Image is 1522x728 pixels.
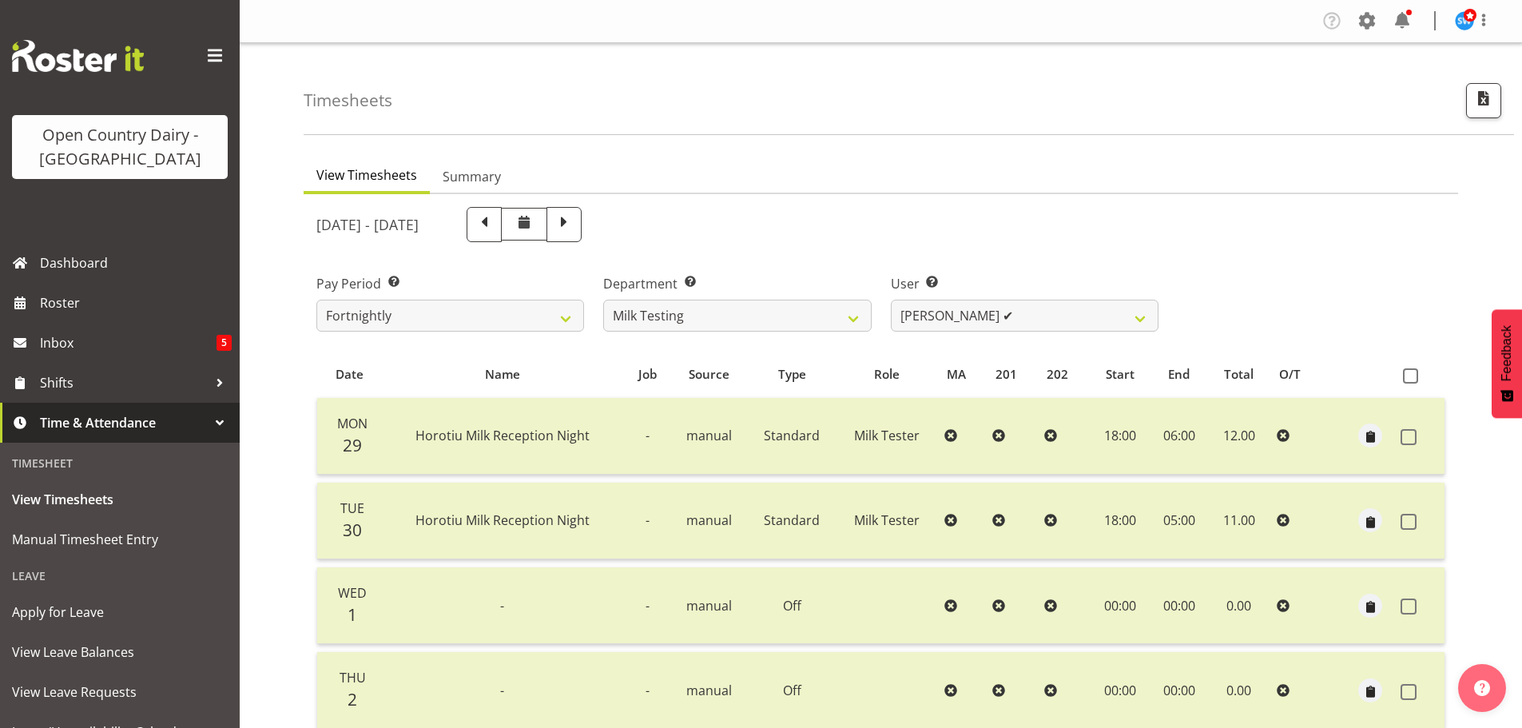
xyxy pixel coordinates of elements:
[336,365,364,384] span: Date
[443,167,501,186] span: Summary
[348,688,357,710] span: 2
[316,216,419,233] h5: [DATE] - [DATE]
[1089,567,1150,644] td: 00:00
[747,567,836,644] td: Off
[12,680,228,704] span: View Leave Requests
[217,335,232,351] span: 5
[4,632,236,672] a: View Leave Balances
[12,40,144,72] img: Rosterit website logo
[646,427,650,444] span: -
[338,584,367,602] span: Wed
[1150,483,1209,559] td: 05:00
[500,682,504,699] span: -
[646,597,650,615] span: -
[28,123,212,171] div: Open Country Dairy - [GEOGRAPHIC_DATA]
[343,434,362,456] span: 29
[1208,398,1270,475] td: 12.00
[12,640,228,664] span: View Leave Balances
[1106,365,1135,384] span: Start
[686,511,732,529] span: manual
[1224,365,1254,384] span: Total
[485,365,520,384] span: Name
[316,165,417,185] span: View Timesheets
[500,597,504,615] span: -
[1089,483,1150,559] td: 18:00
[340,669,366,686] span: Thu
[646,682,650,699] span: -
[1500,325,1514,381] span: Feedback
[686,682,732,699] span: manual
[12,527,228,551] span: Manual Timesheet Entry
[638,365,657,384] span: Job
[854,427,920,444] span: Milk Tester
[340,499,364,517] span: Tue
[40,371,208,395] span: Shifts
[1492,309,1522,418] button: Feedback - Show survey
[995,365,1017,384] span: 201
[747,483,836,559] td: Standard
[348,603,357,626] span: 1
[603,274,871,293] label: Department
[646,511,650,529] span: -
[689,365,729,384] span: Source
[1150,398,1209,475] td: 06:00
[778,365,806,384] span: Type
[415,511,590,529] span: Horotiu Milk Reception Night
[686,427,732,444] span: manual
[874,365,900,384] span: Role
[12,487,228,511] span: View Timesheets
[1150,567,1209,644] td: 00:00
[40,331,217,355] span: Inbox
[1208,567,1270,644] td: 0.00
[947,365,966,384] span: MA
[1466,83,1501,118] button: Export CSV
[1047,365,1068,384] span: 202
[1279,365,1301,384] span: O/T
[4,479,236,519] a: View Timesheets
[4,519,236,559] a: Manual Timesheet Entry
[40,291,232,315] span: Roster
[4,672,236,712] a: View Leave Requests
[415,427,590,444] span: Horotiu Milk Reception Night
[4,559,236,592] div: Leave
[337,415,368,432] span: Mon
[316,274,584,293] label: Pay Period
[1455,11,1474,30] img: steve-webb7510.jpg
[4,592,236,632] a: Apply for Leave
[1474,680,1490,696] img: help-xxl-2.png
[747,398,836,475] td: Standard
[4,447,236,479] div: Timesheet
[343,519,362,541] span: 30
[12,600,228,624] span: Apply for Leave
[304,91,392,109] h4: Timesheets
[40,411,208,435] span: Time & Attendance
[1208,483,1270,559] td: 11.00
[1089,398,1150,475] td: 18:00
[1168,365,1190,384] span: End
[686,597,732,615] span: manual
[854,511,920,529] span: Milk Tester
[891,274,1158,293] label: User
[40,251,232,275] span: Dashboard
